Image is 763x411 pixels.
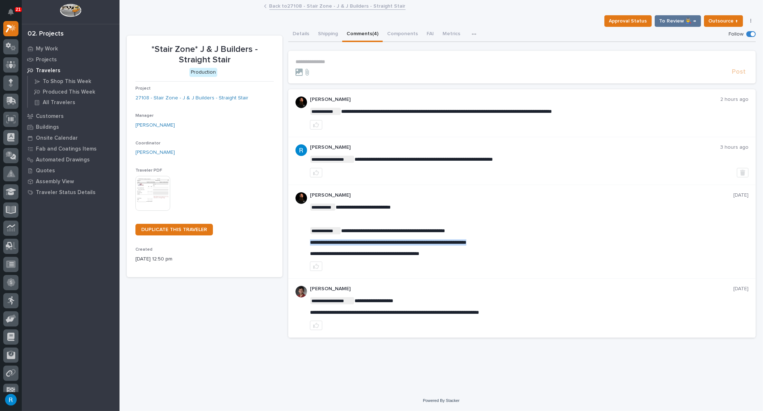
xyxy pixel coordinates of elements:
[704,15,743,27] button: Outsource ↑
[22,43,120,54] a: My Work
[295,96,307,108] img: zmKUmRVDQjmBLfnAs97p
[189,68,217,77] div: Production
[729,68,749,76] button: Post
[733,192,749,198] p: [DATE]
[36,67,60,74] p: Travelers
[22,54,120,65] a: Projects
[310,192,733,198] p: [PERSON_NAME]
[60,4,81,17] img: Workspace Logo
[310,262,322,271] button: like this post
[36,57,57,63] p: Projects
[135,86,151,91] span: Project
[422,27,438,42] button: FAI
[438,27,465,42] button: Metrics
[383,27,422,42] button: Components
[609,17,647,25] span: Approval Status
[22,187,120,198] a: Traveler Status Details
[36,124,59,131] p: Buildings
[729,31,743,37] p: Follow
[141,227,207,232] span: DUPLICATE THIS TRAVELER
[9,9,18,20] div: Notifications21
[36,135,78,141] p: Onsite Calendar
[720,144,749,151] p: 3 hours ago
[36,178,74,185] p: Assembly View
[16,7,21,12] p: 21
[342,27,383,42] button: Comments (4)
[310,120,322,130] button: like this post
[28,30,64,38] div: 02. Projects
[604,15,652,27] button: Approval Status
[43,89,95,95] p: Produced This Week
[295,144,307,156] img: ACg8ocJzREKTsG2KK4bFBgITIeWKBuirZsrmGEaft0VLTV-nABbOCg=s96-c
[310,321,322,330] button: like this post
[310,168,322,177] button: like this post
[22,132,120,143] a: Onsite Calendar
[295,192,307,204] img: zmKUmRVDQjmBLfnAs97p
[22,176,120,187] a: Assembly View
[36,168,55,174] p: Quotes
[732,68,746,76] span: Post
[135,149,175,156] a: [PERSON_NAME]
[3,392,18,407] button: users-avatar
[36,146,97,152] p: Fab and Coatings Items
[28,76,120,86] a: To Shop This Week
[733,286,749,292] p: [DATE]
[423,398,460,403] a: Powered By Stacker
[737,168,749,177] button: Delete post
[135,44,274,65] p: *Stair Zone* J & J Builders - Straight Stair
[28,87,120,97] a: Produced This Week
[43,99,75,106] p: All Travelers
[310,96,720,103] p: [PERSON_NAME]
[288,27,314,42] button: Details
[135,247,152,252] span: Created
[22,122,120,132] a: Buildings
[655,15,701,27] button: To Review 👨‍🏭 →
[22,154,120,165] a: Automated Drawings
[314,27,342,42] button: Shipping
[135,122,175,129] a: [PERSON_NAME]
[36,157,90,163] p: Automated Drawings
[709,17,738,25] span: Outsource ↑
[36,113,64,120] p: Customers
[135,168,162,173] span: Traveler PDF
[659,17,696,25] span: To Review 👨‍🏭 →
[269,1,406,10] a: Back to27108 - Stair Zone - J & J Builders - Straight Stair
[22,65,120,76] a: Travelers
[720,96,749,103] p: 2 hours ago
[135,94,248,102] a: 27108 - Stair Zone - J & J Builders - Straight Stair
[3,4,18,20] button: Notifications
[295,286,307,297] img: ROij9lOReuV7WqYxWfnW
[22,143,120,154] a: Fab and Coatings Items
[22,111,120,122] a: Customers
[135,255,274,263] p: [DATE] 12:50 pm
[22,165,120,176] a: Quotes
[36,46,58,52] p: My Work
[28,97,120,107] a: All Travelers
[310,286,733,292] p: [PERSON_NAME]
[36,189,96,196] p: Traveler Status Details
[135,141,160,145] span: Coordinator
[43,78,91,85] p: To Shop This Week
[135,114,154,118] span: Manager
[310,144,720,151] p: [PERSON_NAME]
[135,224,213,235] a: DUPLICATE THIS TRAVELER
